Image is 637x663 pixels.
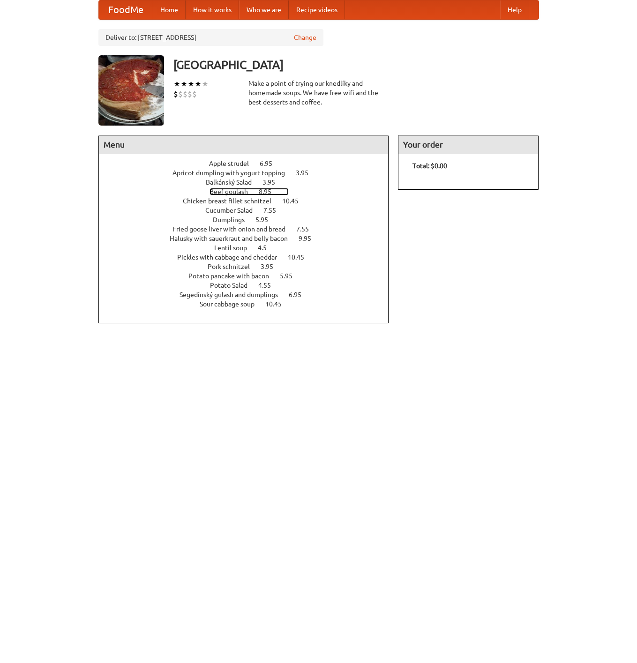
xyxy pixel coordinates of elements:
span: Cucumber Salad [205,207,262,214]
span: Dumplings [213,216,254,223]
li: ★ [180,79,187,89]
span: Potato Salad [210,282,257,289]
a: Change [294,33,316,42]
a: Sour cabbage soup 10.45 [200,300,299,308]
li: ★ [187,79,195,89]
span: 10.45 [282,197,308,205]
b: Total: $0.00 [412,162,447,170]
li: ★ [173,79,180,89]
a: Lentil soup 4.5 [214,244,284,252]
li: $ [173,89,178,99]
span: Chicken breast fillet schnitzel [183,197,281,205]
h4: Menu [99,135,389,154]
span: 5.95 [280,272,302,280]
li: $ [187,89,192,99]
li: ★ [202,79,209,89]
a: How it works [186,0,239,19]
a: Potato Salad 4.55 [210,282,288,289]
li: $ [192,89,197,99]
a: Balkánský Salad 3.95 [206,179,292,186]
span: 9.95 [299,235,321,242]
span: 6.95 [289,291,311,298]
span: Apple strudel [209,160,258,167]
a: Pork schnitzel 3.95 [208,263,291,270]
span: 4.5 [258,244,276,252]
li: $ [183,89,187,99]
a: Apricot dumpling with yogurt topping 3.95 [172,169,326,177]
a: Pickles with cabbage and cheddar 10.45 [177,253,322,261]
img: angular.jpg [98,55,164,126]
a: Help [500,0,529,19]
a: Dumplings 5.95 [213,216,285,223]
span: Segedínský gulash and dumplings [180,291,287,298]
span: Apricot dumpling with yogurt topping [172,169,294,177]
li: $ [178,89,183,99]
a: Apple strudel 6.95 [209,160,290,167]
span: 6.95 [260,160,282,167]
span: 7.55 [296,225,318,233]
a: Who we are [239,0,289,19]
a: Halusky with sauerkraut and belly bacon 9.95 [170,235,329,242]
span: Fried goose liver with onion and bread [172,225,295,233]
a: Beef goulash 8.95 [210,188,289,195]
span: 3.95 [261,263,283,270]
span: 3.95 [296,169,318,177]
span: 3.95 [262,179,285,186]
h3: [GEOGRAPHIC_DATA] [173,55,539,74]
span: Balkánský Salad [206,179,261,186]
span: 7.55 [263,207,285,214]
span: Lentil soup [214,244,256,252]
span: Beef goulash [210,188,257,195]
a: Chicken breast fillet schnitzel 10.45 [183,197,316,205]
span: Halusky with sauerkraut and belly bacon [170,235,297,242]
div: Deliver to: [STREET_ADDRESS] [98,29,323,46]
a: Fried goose liver with onion and bread 7.55 [172,225,326,233]
a: Segedínský gulash and dumplings 6.95 [180,291,319,298]
li: ★ [195,79,202,89]
span: 10.45 [288,253,314,261]
a: Recipe videos [289,0,345,19]
span: Pork schnitzel [208,263,259,270]
div: Make a point of trying our knedlíky and homemade soups. We have free wifi and the best desserts a... [248,79,389,107]
span: Sour cabbage soup [200,300,264,308]
span: Potato pancake with bacon [188,272,278,280]
a: Cucumber Salad 7.55 [205,207,293,214]
h4: Your order [398,135,538,154]
span: 10.45 [265,300,291,308]
span: 4.55 [258,282,280,289]
span: 8.95 [259,188,281,195]
span: Pickles with cabbage and cheddar [177,253,286,261]
a: Potato pancake with bacon 5.95 [188,272,310,280]
a: Home [153,0,186,19]
a: FoodMe [99,0,153,19]
span: 5.95 [255,216,277,223]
